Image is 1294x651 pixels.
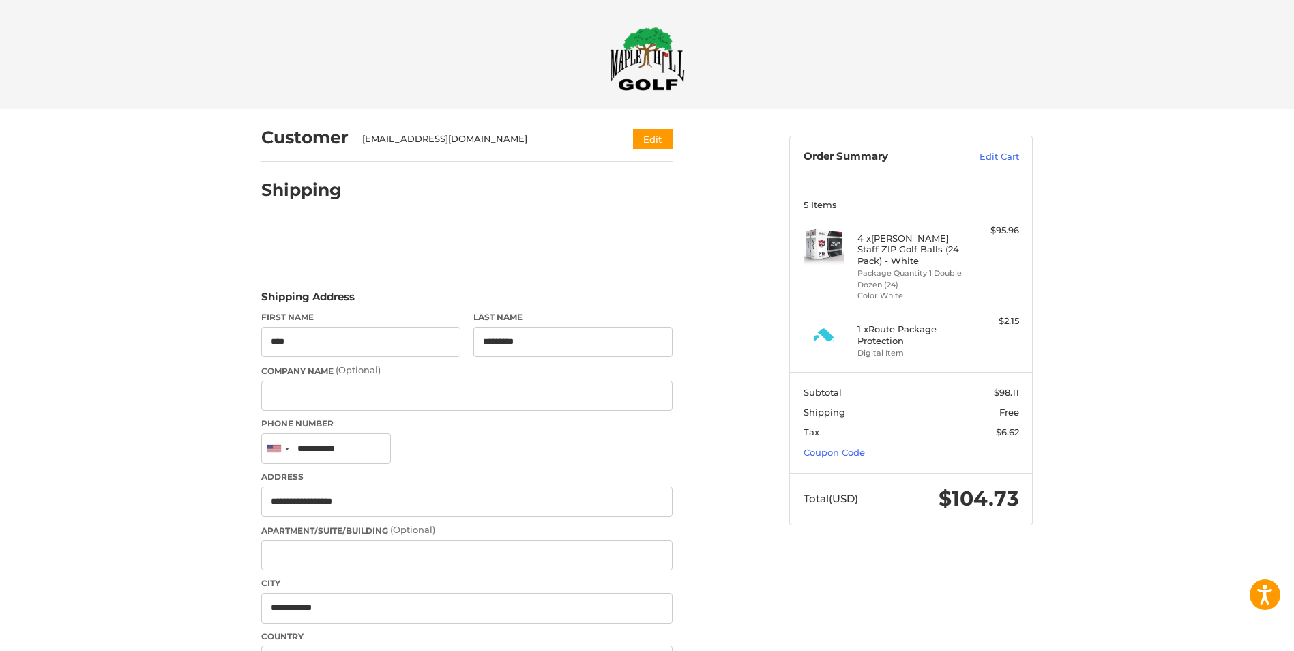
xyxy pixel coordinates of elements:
h2: Shipping [261,179,342,201]
div: $95.96 [965,224,1019,237]
div: $2.15 [965,315,1019,328]
a: Edit Cart [950,150,1019,164]
h3: Order Summary [804,150,950,164]
label: First Name [261,311,460,323]
div: United States: +1 [262,434,293,463]
label: Apartment/Suite/Building [261,523,673,537]
li: Color White [857,290,962,302]
span: $6.62 [996,426,1019,437]
label: Last Name [473,311,673,323]
li: Package Quantity 1 Double Dozen (24) [857,267,962,290]
a: Coupon Code [804,447,865,458]
button: Edit [633,129,673,149]
label: Country [261,631,673,643]
label: City [261,577,673,590]
h3: 5 Items [804,199,1019,210]
label: Address [261,471,673,483]
h2: Customer [261,127,349,148]
small: (Optional) [336,364,381,375]
small: (Optional) [390,524,435,535]
li: Digital Item [857,347,962,359]
span: Subtotal [804,387,842,398]
div: [EMAIL_ADDRESS][DOMAIN_NAME] [362,132,607,146]
label: Phone Number [261,418,673,430]
span: Tax [804,426,819,437]
span: $98.11 [994,387,1019,398]
span: Total (USD) [804,492,858,505]
span: Shipping [804,407,845,418]
h4: 1 x Route Package Protection [857,323,962,346]
label: Company Name [261,364,673,377]
img: Maple Hill Golf [610,27,685,91]
legend: Shipping Address [261,289,355,311]
span: Free [999,407,1019,418]
span: $104.73 [939,486,1019,511]
h4: 4 x [PERSON_NAME] Staff ZIP Golf Balls (24 Pack) - White [857,233,962,266]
